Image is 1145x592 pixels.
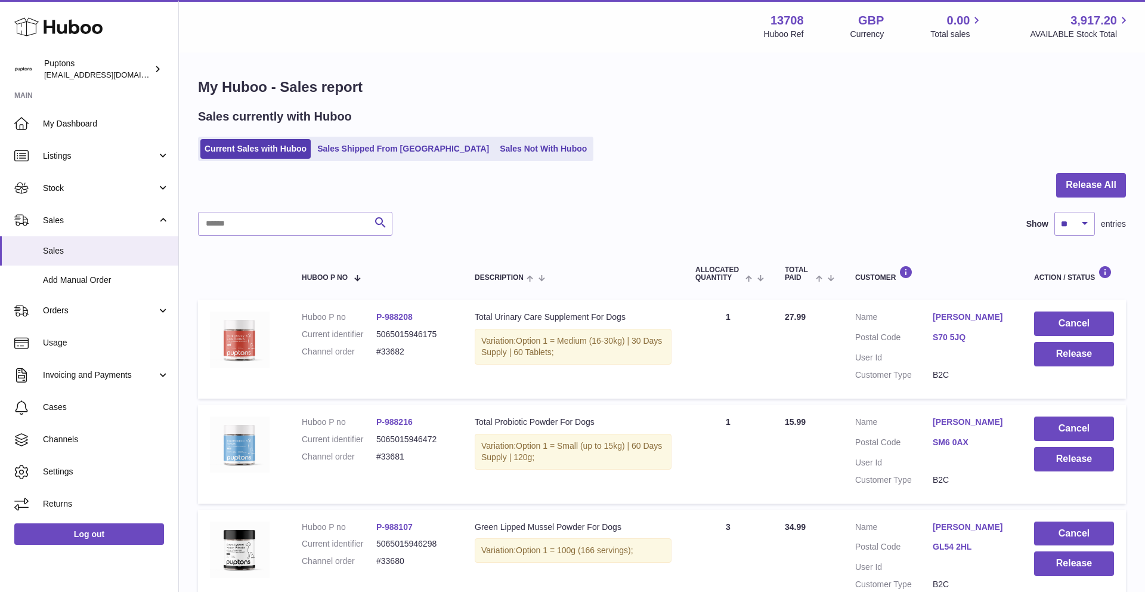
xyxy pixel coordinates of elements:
[933,579,1010,590] dd: B2C
[302,556,376,567] dt: Channel order
[376,556,451,567] dd: #33680
[198,109,352,125] h2: Sales currently with Huboo
[481,336,662,357] span: Option 1 = Medium (16-30kg) | 30 Days Supply | 60 Tablets;
[302,274,348,282] span: Huboo P no
[496,139,591,159] a: Sales Not With Huboo
[855,312,933,326] dt: Name
[376,451,451,462] dd: #33681
[43,215,157,226] span: Sales
[683,405,773,504] td: 1
[855,332,933,346] dt: Postal Code
[1070,13,1117,29] span: 3,917.20
[302,538,376,550] dt: Current identifier
[855,474,933,486] dt: Customer Type
[302,434,376,445] dt: Current identifier
[695,266,742,282] span: ALLOCATED Quantity
[43,305,157,316] span: Orders
[855,352,933,363] dt: User Id
[302,329,376,340] dt: Current identifier
[376,538,451,550] dd: 5065015946298
[302,451,376,462] dt: Channel order
[855,437,933,451] dt: Postal Code
[475,434,671,470] div: Variation:
[376,346,451,357] dd: #33682
[43,369,157,381] span: Invoicing and Payments
[855,562,933,573] dt: User Id
[855,457,933,468] dt: User Id
[1030,29,1131,40] span: AVAILABLE Stock Total
[302,522,376,533] dt: Huboo P no
[1034,266,1114,282] div: Action / Status
[930,13,983,40] a: 0.00 Total sales
[1026,218,1048,230] label: Show
[475,522,671,533] div: Green Lipped Mussel Powder For Dogs
[44,70,175,79] span: [EMAIL_ADDRESS][DOMAIN_NAME]
[481,441,662,462] span: Option 1 = Small (up to 15kg) | 60 Days Supply | 120g;
[785,312,806,322] span: 27.99
[376,329,451,340] dd: 5065015946175
[475,274,524,282] span: Description
[43,434,169,445] span: Channels
[1034,447,1114,471] button: Release
[785,522,806,532] span: 34.99
[855,522,933,536] dt: Name
[933,541,1010,553] a: GL54 2HL
[210,522,270,578] img: TotalPetsGreenLippedMussel_29e81c7e-463f-4615-aef1-c6734e97805b.jpg
[930,29,983,40] span: Total sales
[302,417,376,428] dt: Huboo P no
[947,13,970,29] span: 0.00
[858,13,884,29] strong: GBP
[475,329,671,365] div: Variation:
[933,369,1010,381] dd: B2C
[933,312,1010,323] a: [PERSON_NAME]
[933,474,1010,486] dd: B2C
[933,332,1010,343] a: S70 5JQ
[683,300,773,399] td: 1
[770,13,804,29] strong: 13708
[43,245,169,257] span: Sales
[855,579,933,590] dt: Customer Type
[933,522,1010,533] a: [PERSON_NAME]
[302,346,376,357] dt: Channel order
[43,275,169,286] span: Add Manual Order
[302,312,376,323] dt: Huboo P no
[1034,522,1114,546] button: Cancel
[1056,173,1126,198] button: Release All
[855,369,933,381] dt: Customer Type
[1034,342,1114,366] button: Release
[933,417,1010,428] a: [PERSON_NAME]
[376,312,413,322] a: P-988208
[855,266,1010,282] div: Customer
[785,417,806,427] span: 15.99
[43,402,169,413] span: Cases
[43,498,169,510] span: Returns
[516,545,633,555] span: Option 1 = 100g (166 servings);
[43,466,169,477] span: Settings
[44,58,151,81] div: Puptons
[1034,417,1114,441] button: Cancel
[475,312,671,323] div: Total Urinary Care Supplement For Dogs
[850,29,884,40] div: Currency
[14,523,164,545] a: Log out
[1034,312,1114,336] button: Cancel
[764,29,804,40] div: Huboo Ref
[475,538,671,563] div: Variation:
[1101,218,1126,230] span: entries
[475,417,671,428] div: Total Probiotic Powder For Dogs
[933,437,1010,448] a: SM6 0AX
[210,417,270,473] img: TotalProbioticPowder120.jpg
[210,312,270,368] img: TotalUrinaryCareTablets120.jpg
[43,337,169,349] span: Usage
[376,434,451,445] dd: 5065015946472
[1030,13,1131,40] a: 3,917.20 AVAILABLE Stock Total
[43,183,157,194] span: Stock
[855,417,933,431] dt: Name
[43,118,169,129] span: My Dashboard
[376,417,413,427] a: P-988216
[43,150,157,162] span: Listings
[1034,551,1114,576] button: Release
[855,541,933,556] dt: Postal Code
[198,78,1126,97] h1: My Huboo - Sales report
[785,266,813,282] span: Total paid
[313,139,493,159] a: Sales Shipped From [GEOGRAPHIC_DATA]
